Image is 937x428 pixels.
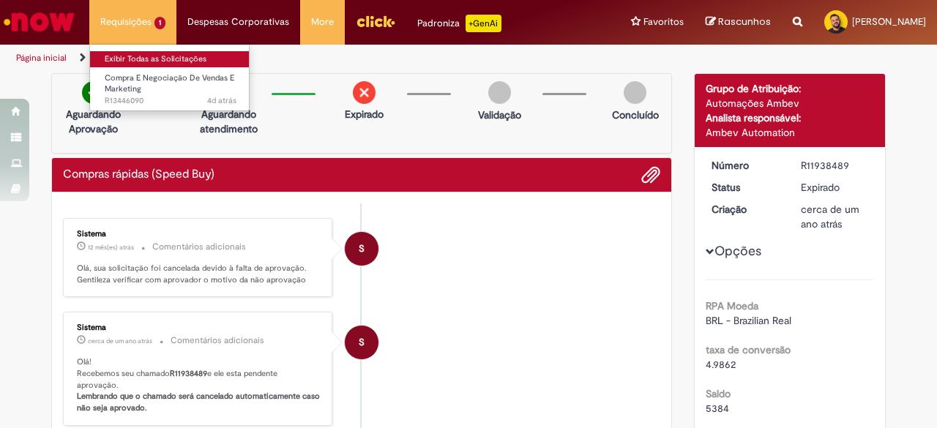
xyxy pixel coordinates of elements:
[345,326,378,359] div: System
[88,243,134,252] time: 05/09/2024 17:48:28
[345,232,378,266] div: System
[718,15,771,29] span: Rascunhos
[345,107,384,121] p: Expirado
[624,81,646,104] img: img-circle-grey.png
[88,337,152,345] span: cerca de um ano atrás
[77,230,321,239] div: Sistema
[90,51,251,67] a: Exibir Todas as Solicitações
[706,110,875,125] div: Analista responsável:
[701,158,791,173] dt: Número
[488,81,511,104] img: img-circle-grey.png
[353,81,376,104] img: remove.png
[359,325,365,360] span: S
[359,231,365,266] span: S
[105,95,236,107] span: R13446090
[801,158,869,173] div: R11938489
[612,108,659,122] p: Concluído
[1,7,77,37] img: ServiceNow
[77,323,321,332] div: Sistema
[77,391,322,413] b: Lembrando que o chamado será cancelado automaticamente caso não seja aprovado.
[706,358,736,371] span: 4.9862
[706,96,875,110] div: Automações Ambev
[641,165,660,184] button: Adicionar anexos
[207,95,236,106] time: 25/08/2025 18:30:07
[417,15,501,32] div: Padroniza
[706,314,791,327] span: BRL - Brazilian Real
[89,44,250,111] ul: Requisições
[478,108,521,122] p: Validação
[77,356,321,414] p: Olá! Recebemos seu chamado e ele esta pendente aprovação.
[63,168,214,181] h2: Compras rápidas (Speed Buy) Histórico de tíquete
[801,203,859,230] span: cerca de um ano atrás
[801,202,869,231] div: 29/08/2024 10:48:28
[11,45,613,72] ul: Trilhas de página
[207,95,236,106] span: 4d atrás
[171,334,264,347] small: Comentários adicionais
[706,15,771,29] a: Rascunhos
[187,15,289,29] span: Despesas Corporativas
[701,180,791,195] dt: Status
[82,81,105,104] img: check-circle-green.png
[852,15,926,28] span: [PERSON_NAME]
[105,72,234,95] span: Compra E Negociação De Vendas E Marketing
[706,387,731,400] b: Saldo
[90,70,251,102] a: Aberto R13446090 : Compra E Negociação De Vendas E Marketing
[706,299,758,312] b: RPA Moeda
[100,15,152,29] span: Requisições
[77,263,321,285] p: Olá, sua solicitação foi cancelada devido à falta de aprovação. Gentileza verificar com aprovador...
[88,337,152,345] time: 29/08/2024 10:48:40
[706,81,875,96] div: Grupo de Atribuição:
[706,125,875,140] div: Ambev Automation
[154,17,165,29] span: 1
[16,52,67,64] a: Página inicial
[706,343,791,356] b: taxa de conversão
[466,15,501,32] p: +GenAi
[701,202,791,217] dt: Criação
[152,241,246,253] small: Comentários adicionais
[58,107,129,136] p: Aguardando Aprovação
[801,180,869,195] div: Expirado
[643,15,684,29] span: Favoritos
[706,402,729,415] span: 5384
[311,15,334,29] span: More
[356,10,395,32] img: click_logo_yellow_360x200.png
[193,107,264,136] p: Aguardando atendimento
[88,243,134,252] span: 12 mês(es) atrás
[170,368,207,379] b: R11938489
